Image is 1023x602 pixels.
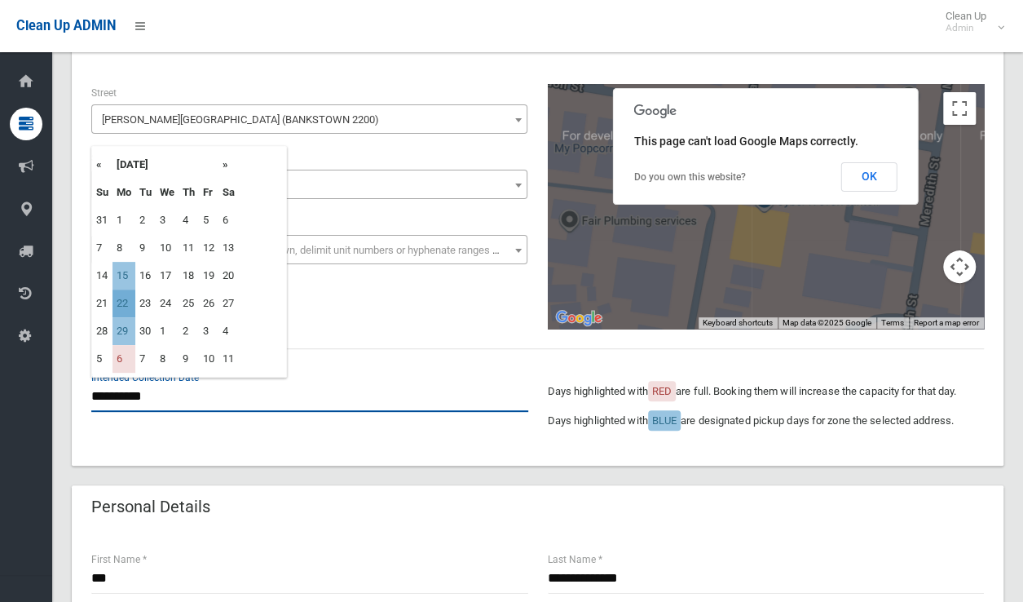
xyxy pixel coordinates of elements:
td: 15 [112,262,135,290]
td: 9 [135,234,156,262]
td: 23 [135,290,156,317]
span: BLUE [652,414,677,427]
td: 1 [112,206,135,234]
td: 18 [179,262,199,290]
header: Personal Details [72,491,230,523]
td: 5 [92,345,112,373]
button: Map camera controls [943,250,976,283]
th: » [218,151,239,179]
span: Select the unit number from the dropdown, delimit unit numbers or hyphenate ranges with a comma [102,244,558,256]
span: 4 [95,174,523,197]
td: 4 [179,206,199,234]
td: 2 [179,317,199,345]
th: We [156,179,179,206]
span: Gordon Street (BANKSTOWN 2200) [95,108,523,131]
td: 10 [156,234,179,262]
span: Clean Up ADMIN [16,18,116,33]
th: Su [92,179,112,206]
td: 29 [112,317,135,345]
a: Do you own this website? [634,171,746,183]
td: 3 [199,317,218,345]
button: OK [841,162,897,192]
button: Toggle fullscreen view [943,92,976,125]
td: 24 [156,290,179,317]
td: 11 [179,234,199,262]
td: 8 [156,345,179,373]
td: 6 [112,345,135,373]
p: Days highlighted with are full. Booking them will increase the capacity for that day. [548,382,985,401]
td: 30 [135,317,156,345]
th: Tu [135,179,156,206]
td: 19 [199,262,218,290]
td: 13 [218,234,239,262]
td: 28 [92,317,112,345]
span: Map data ©2025 Google [783,318,871,327]
th: Fr [199,179,218,206]
td: 11 [218,345,239,373]
td: 5 [199,206,218,234]
td: 14 [92,262,112,290]
span: RED [652,385,672,397]
td: 1 [156,317,179,345]
td: 10 [199,345,218,373]
span: Gordon Street (BANKSTOWN 2200) [91,104,527,134]
td: 6 [218,206,239,234]
a: Report a map error [914,318,979,327]
th: Th [179,179,199,206]
td: 9 [179,345,199,373]
td: 20 [218,262,239,290]
th: Sa [218,179,239,206]
td: 12 [199,234,218,262]
td: 7 [135,345,156,373]
small: Admin [946,22,986,34]
td: 27 [218,290,239,317]
a: Open this area in Google Maps (opens a new window) [552,308,606,329]
td: 17 [156,262,179,290]
td: 7 [92,234,112,262]
td: 31 [92,206,112,234]
p: Days highlighted with are designated pickup days for zone the selected address. [548,411,985,431]
a: Terms (opens in new tab) [881,318,904,327]
span: Clean Up [937,10,1003,34]
td: 22 [112,290,135,317]
td: 8 [112,234,135,262]
span: 4 [91,170,527,199]
th: « [92,151,112,179]
td: 16 [135,262,156,290]
img: Google [552,308,606,329]
td: 25 [179,290,199,317]
th: Mo [112,179,135,206]
td: 4 [218,317,239,345]
td: 2 [135,206,156,234]
span: This page can't load Google Maps correctly. [634,135,858,148]
th: [DATE] [112,151,218,179]
td: 21 [92,290,112,317]
td: 26 [199,290,218,317]
td: 3 [156,206,179,234]
button: Keyboard shortcuts [703,317,773,329]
